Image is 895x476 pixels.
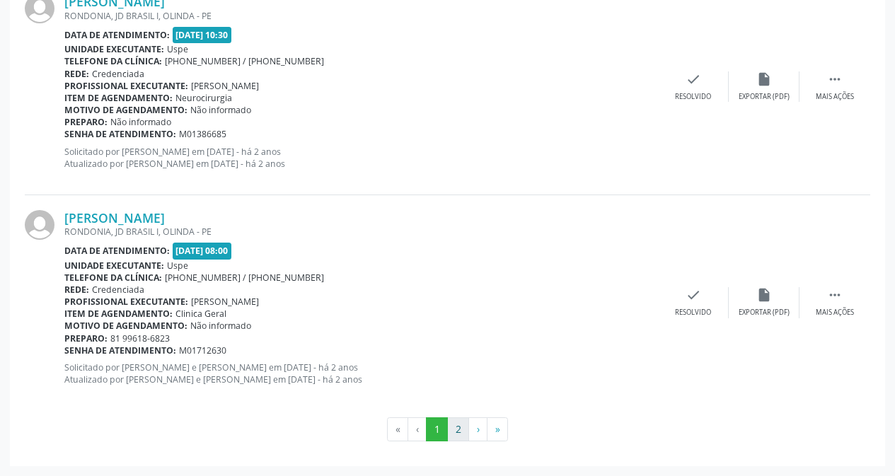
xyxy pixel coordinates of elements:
[64,245,170,257] b: Data de atendimento:
[64,10,658,22] div: RONDONIA, JD BRASIL I, OLINDA - PE
[110,116,171,128] span: Não informado
[64,344,176,356] b: Senha de atendimento:
[64,128,176,140] b: Senha de atendimento:
[64,284,89,296] b: Rede:
[92,284,144,296] span: Credenciada
[92,68,144,80] span: Credenciada
[167,260,188,272] span: Uspe
[686,287,701,303] i: check
[64,146,658,170] p: Solicitado por [PERSON_NAME] em [DATE] - há 2 anos Atualizado por [PERSON_NAME] em [DATE] - há 2 ...
[165,272,324,284] span: [PHONE_NUMBER] / [PHONE_NUMBER]
[816,92,854,102] div: Mais ações
[64,296,188,308] b: Profissional executante:
[191,80,259,92] span: [PERSON_NAME]
[179,128,226,140] span: M01386685
[816,308,854,318] div: Mais ações
[64,361,658,385] p: Solicitado por [PERSON_NAME] e [PERSON_NAME] em [DATE] - há 2 anos Atualizado por [PERSON_NAME] e...
[64,80,188,92] b: Profissional executante:
[64,92,173,104] b: Item de agendamento:
[110,332,170,344] span: 81 99618-6823
[64,260,164,272] b: Unidade executante:
[165,55,324,67] span: [PHONE_NUMBER] / [PHONE_NUMBER]
[827,287,843,303] i: 
[190,320,251,332] span: Não informado
[25,210,54,240] img: img
[739,308,790,318] div: Exportar (PDF)
[191,296,259,308] span: [PERSON_NAME]
[175,308,226,320] span: Clinica Geral
[64,55,162,67] b: Telefone da clínica:
[64,226,658,238] div: RONDONIA, JD BRASIL I, OLINDA - PE
[25,417,870,441] ul: Pagination
[179,344,226,356] span: M01712630
[756,71,772,87] i: insert_drive_file
[64,332,108,344] b: Preparo:
[487,417,508,441] button: Go to last page
[64,104,187,116] b: Motivo de agendamento:
[675,92,711,102] div: Resolvido
[64,272,162,284] b: Telefone da clínica:
[173,27,232,43] span: [DATE] 10:30
[64,320,187,332] b: Motivo de agendamento:
[64,210,165,226] a: [PERSON_NAME]
[675,308,711,318] div: Resolvido
[426,417,448,441] button: Go to page 1
[175,92,232,104] span: Neurocirurgia
[447,417,469,441] button: Go to page 2
[64,43,164,55] b: Unidade executante:
[173,243,232,259] span: [DATE] 08:00
[190,104,251,116] span: Não informado
[827,71,843,87] i: 
[64,68,89,80] b: Rede:
[756,287,772,303] i: insert_drive_file
[468,417,487,441] button: Go to next page
[64,29,170,41] b: Data de atendimento:
[739,92,790,102] div: Exportar (PDF)
[167,43,188,55] span: Uspe
[64,116,108,128] b: Preparo:
[686,71,701,87] i: check
[64,308,173,320] b: Item de agendamento:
